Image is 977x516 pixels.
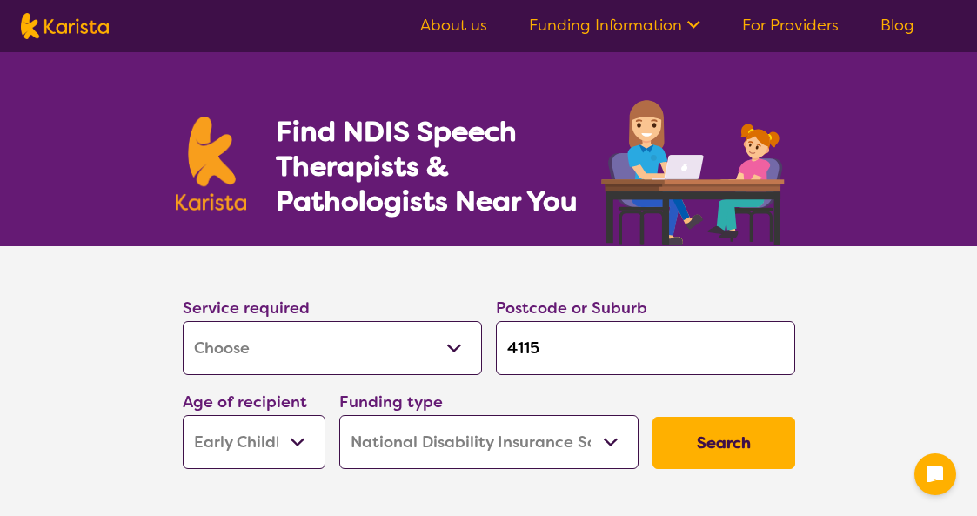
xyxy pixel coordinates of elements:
label: Funding type [339,392,443,412]
label: Age of recipient [183,392,307,412]
img: Karista logo [21,13,109,39]
label: Postcode or Suburb [496,298,647,318]
h1: Find NDIS Speech Therapists & Pathologists Near You [276,114,598,218]
img: speech-therapy [587,94,802,246]
a: Funding Information [529,15,700,36]
a: Blog [880,15,914,36]
a: For Providers [742,15,839,36]
a: About us [420,15,487,36]
label: Service required [183,298,310,318]
img: Karista logo [176,117,247,211]
button: Search [652,417,795,469]
input: Type [496,321,795,375]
